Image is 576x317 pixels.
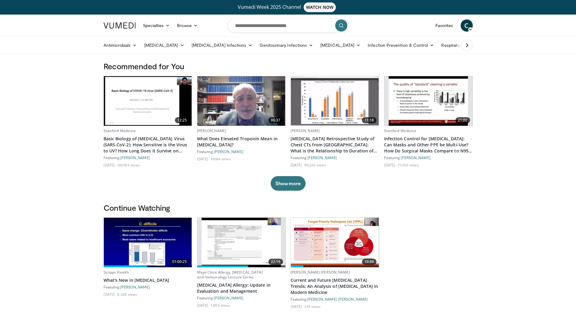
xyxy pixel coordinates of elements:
a: Browse [173,19,201,32]
a: [PERSON_NAME] [120,155,150,160]
a: [PERSON_NAME] [PERSON_NAME] [307,297,368,301]
a: C [461,19,473,32]
div: Featuring: [291,155,379,160]
li: [DATE] [291,162,304,167]
h3: Recommended for You [104,61,473,71]
a: What's New in [MEDICAL_DATA] [104,277,192,283]
li: [DATE] [291,304,304,309]
a: Favorites [432,19,457,32]
img: 8828b190-63b7-4755-985f-be01b6c06460.620x360_q85_upscale.jpg [104,218,192,267]
h3: Continue Watching [104,203,473,213]
a: [MEDICAL_DATA] [141,39,188,51]
img: 3a6757df-6486-47e8-a72f-a2ad1d00eb86.620x360_q85_upscale.jpg [291,218,379,267]
img: 22c2e923-058a-4dbc-90d4-c08aca70062c.620x360_q85_upscale.jpg [202,218,281,267]
a: Basic Biology of [MEDICAL_DATA] Virus (SARS-CoV-2): How Sensitive is the Virus to UV? How Long Do... [104,136,192,154]
a: Vumedi Week 2025 ChannelWATCH NOW [104,2,472,12]
a: Current and Future [MEDICAL_DATA] Trends: An Analysis of [MEDICAL_DATA] in Modern Medicine [291,277,379,295]
a: [PERSON_NAME] [PERSON_NAME] [291,270,350,275]
span: 22:19 [268,259,283,265]
span: 06:37 [268,117,283,123]
span: 01:00:25 [170,259,189,265]
div: Featuring: [291,297,379,302]
a: 12:25 [104,76,192,126]
img: e1ef609c-e6f9-4a06-a5f9-e4860df13421.620x360_q85_upscale.jpg [104,76,192,126]
a: Scripps Health [104,270,129,275]
a: [PERSON_NAME] [307,155,337,160]
a: [MEDICAL_DATA] Allergy: Update in Evaluation and Management [197,282,286,294]
a: Stanford Medicine [384,128,417,133]
li: 71,455 views [398,162,419,167]
a: Infection Control for [MEDICAL_DATA]: Can Masks and Other PPE be Multi-Use? How Do Surgical Masks... [384,136,473,154]
input: Search topics, interventions [227,18,349,33]
div: Featuring: [104,285,192,289]
li: 1,053 views [211,303,230,308]
li: 8,305 views [117,292,137,297]
li: [DATE] [197,303,210,308]
a: 06:37 [197,76,285,126]
div: Featuring: [384,155,473,160]
a: [MEDICAL_DATA] Retrospective Study of Chest CTs from [GEOGRAPHIC_DATA]: What is the Relationship ... [291,136,379,154]
img: VuMedi Logo [104,22,136,29]
li: 99,184 views [211,156,231,161]
a: Infection Prevention & Control [364,39,438,51]
div: Featuring: [197,149,286,154]
li: 160,924 views [117,162,140,167]
li: [DATE] [384,162,397,167]
li: 347 views [304,304,321,309]
a: Genitourinary Infections [256,39,317,51]
span: 11:18 [362,117,377,123]
li: [DATE] [197,156,210,161]
span: 12:25 [175,117,189,123]
button: Show more [271,176,305,191]
li: 90,263 views [304,162,326,167]
a: Respiratory Infections [438,39,494,51]
a: Antimicrobials [100,39,141,51]
span: 21:00 [455,117,470,123]
a: Mayo Clinic Allergy, [MEDICAL_DATA] and Immunology Lecture Series [197,270,263,280]
a: [PERSON_NAME] [214,296,244,300]
span: WATCH NOW [304,2,336,12]
a: [MEDICAL_DATA] [317,39,364,51]
div: Featuring: [197,295,286,300]
img: c238e62d-f332-4378-b8bd-6523d00e8260.620x360_q85_upscale.jpg [389,76,468,126]
img: c2eb46a3-50d3-446d-a553-a9f8510c7760.620x360_q85_upscale.jpg [291,76,379,126]
a: 21:00 [384,76,472,126]
img: 98daf78a-1d22-4ebe-927e-10afe95ffd94.620x360_q85_upscale.jpg [197,76,285,126]
span: 19:59 [362,259,377,265]
a: [PERSON_NAME] [197,128,227,133]
a: 01:00:25 [104,218,192,267]
a: [PERSON_NAME] [291,128,320,133]
li: [DATE] [104,162,117,167]
a: Stanford Medicine [104,128,136,133]
a: [PERSON_NAME] [214,149,244,154]
a: 19:59 [291,218,379,267]
a: 11:18 [291,76,379,126]
li: [DATE] [104,292,117,297]
a: [PERSON_NAME] [401,155,431,160]
div: Featuring: [104,155,192,160]
a: [MEDICAL_DATA] Infections [188,39,256,51]
a: 22:19 [197,218,285,267]
a: [PERSON_NAME] [120,285,150,289]
a: What Does Elevated Troponin Mean in [MEDICAL_DATA]? [197,136,286,148]
a: Specialties [139,19,174,32]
